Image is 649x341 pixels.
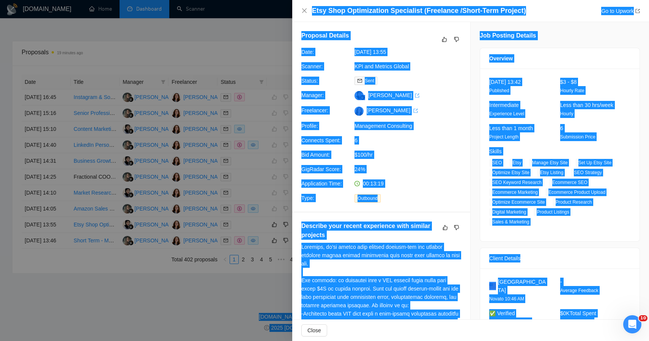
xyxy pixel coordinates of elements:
[489,310,515,316] span: ✅ Verified
[454,36,459,42] span: dislike
[301,78,318,84] span: Status:
[489,208,529,216] span: Digital Marketing
[489,148,502,154] span: Skills
[443,225,448,231] span: like
[560,102,613,108] span: Less than 30 hrs/week
[560,134,595,140] span: Submission Price
[489,88,509,93] span: Published
[413,108,418,113] span: export
[489,159,505,167] span: SEO
[301,92,324,98] span: Manager:
[489,282,496,290] img: 🇺🇸
[489,102,519,108] span: Intermediate
[623,315,641,333] iframe: Intercom live chat
[489,218,532,226] span: Sales & Marketing
[452,35,461,44] button: dislike
[489,168,532,177] span: Optimize Etsy Site
[354,48,468,56] span: [DATE] 13:55
[440,35,449,44] button: like
[489,178,545,187] span: SEO Keyword Research
[489,296,524,302] span: Novato 10:46 AM
[312,6,526,16] h4: Etsy Shop Optimization Specialist (Freelance /Short-Term Project)
[301,31,349,40] h5: Proposal Details
[537,168,566,177] span: Etsy Listing
[354,181,360,186] span: clock-circle
[301,63,323,69] span: Scanner:
[489,125,533,131] span: Less than 1 month
[601,8,640,14] a: Go to Upworkexport
[301,152,330,158] span: Bid Amount:
[358,79,362,83] span: mail
[560,79,577,85] span: $3 - $8
[354,165,468,173] span: 24%
[489,248,630,269] div: Client Details
[545,188,608,196] span: Ecommerce Product Upload
[360,95,365,100] img: gigradar-bm.png
[301,49,314,55] span: Date:
[560,288,599,293] span: Average Feedback
[354,194,381,203] span: Outbound
[354,151,468,159] span: $100/hr
[354,63,409,69] a: KPI and Metrics Global
[489,79,521,85] span: [DATE] 13:42
[571,168,605,177] span: SEO Strategy
[635,9,640,13] span: export
[301,324,327,336] button: Close
[368,92,419,98] a: [PERSON_NAME] export
[575,159,614,167] span: Set Up Etsy Site
[301,123,318,129] span: Profile:
[301,222,437,240] h5: Describe your recent experience with similar projects
[301,107,328,113] span: Freelancer:
[560,310,596,316] span: $0K Total Spent
[509,159,524,167] span: Etsy
[498,278,548,294] span: [GEOGRAPHIC_DATA]
[489,111,524,116] span: Experience Level
[442,36,447,42] span: like
[354,136,468,145] span: 6
[365,78,374,83] span: Sent
[301,8,307,14] span: close
[363,181,384,187] span: 00:13:19
[553,198,595,206] span: Product Research
[489,54,513,63] span: Overview
[354,122,468,130] span: Management Consulting
[560,88,584,93] span: Hourly Rate
[529,159,571,167] span: Manage Etsy Site
[354,107,364,116] img: c1hpo1zb7RKg8SxXeTAZyuY32sjba7N4aJkINARED06HgjOLlcgMoVTAbNVUC_-fCm
[560,111,573,116] span: Hourly
[560,279,562,285] span: -
[301,166,341,172] span: GigRadar Score:
[639,315,647,321] span: 10
[549,178,591,187] span: Ecommerce SEO
[534,208,572,216] span: Product Listings
[441,223,450,232] button: like
[301,8,307,14] button: Close
[307,326,321,335] span: Close
[415,93,419,98] span: export
[560,125,563,131] span: 6
[452,223,461,232] button: dislike
[489,188,541,196] span: Ecommerce Marketing
[301,181,342,187] span: Application Time:
[367,107,418,113] a: [PERSON_NAME] export
[301,195,314,201] span: Type:
[489,198,548,206] span: Optimize Ecommerce Site
[454,225,459,231] span: dislike
[489,134,518,140] span: Project Length
[480,31,536,40] h5: Job Posting Details
[301,137,341,143] span: Connects Spent:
